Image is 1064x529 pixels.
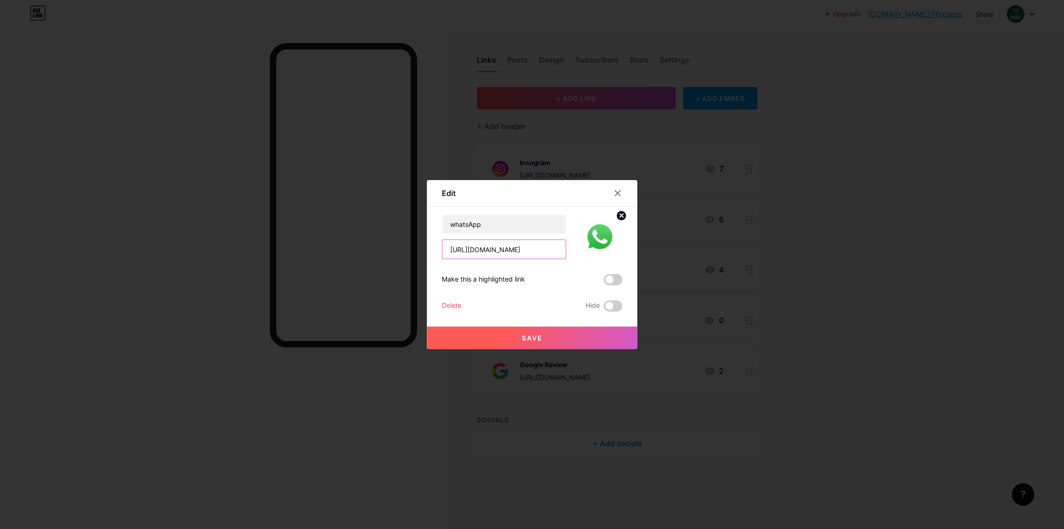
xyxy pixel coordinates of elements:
span: Hide [586,300,600,312]
div: Make this a highlighted link [442,274,525,285]
img: link_thumbnail [577,214,622,259]
input: URL [442,240,566,259]
input: Title [442,215,566,233]
button: Save [427,326,637,349]
div: Edit [442,188,456,199]
span: Save [522,334,543,342]
div: Delete [442,300,461,312]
